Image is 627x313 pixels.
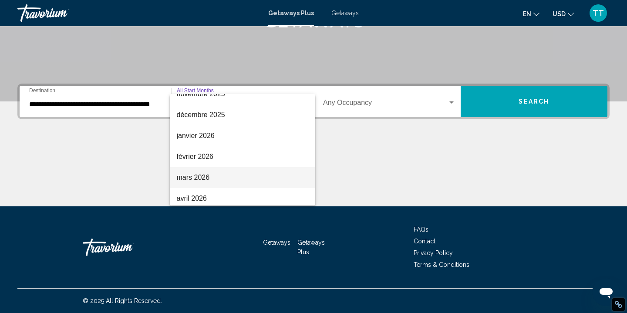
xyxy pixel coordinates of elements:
[177,188,309,209] span: avril 2026
[592,278,620,306] iframe: Bouton de lancement de la fenêtre de messagerie
[614,300,623,309] div: Restore Info Box &#10;&#10;NoFollow Info:&#10; META-Robots NoFollow: &#09;true&#10; META-Robots N...
[177,125,309,146] span: janvier 2026
[177,167,309,188] span: mars 2026
[177,146,309,167] span: février 2026
[177,84,309,104] span: novembre 2025
[177,104,309,125] span: décembre 2025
